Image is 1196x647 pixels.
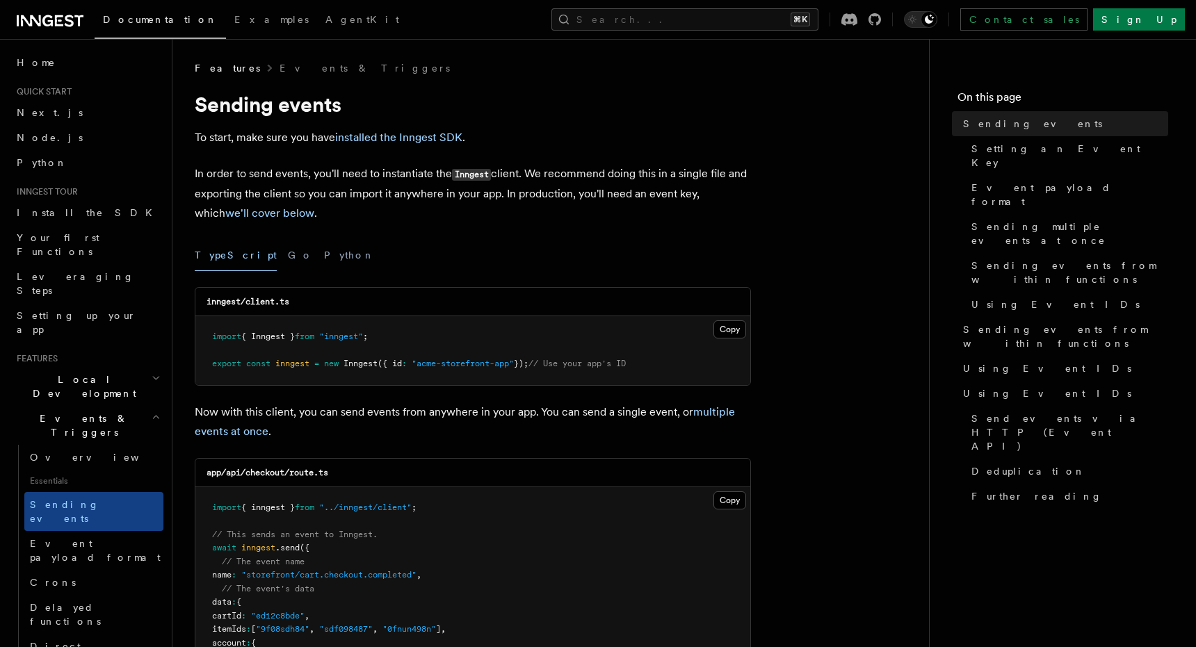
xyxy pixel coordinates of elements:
[971,489,1102,503] span: Further reading
[195,405,735,438] a: multiple events at once
[11,264,163,303] a: Leveraging Steps
[17,271,134,296] span: Leveraging Steps
[24,531,163,570] a: Event payload format
[30,602,101,627] span: Delayed functions
[363,331,368,341] span: ;
[11,86,72,97] span: Quick start
[314,359,319,368] span: =
[305,611,309,621] span: ,
[256,624,309,634] span: "9f08sdh84"
[1093,8,1185,31] a: Sign Up
[24,445,163,470] a: Overview
[195,240,277,271] button: TypeScript
[971,464,1085,478] span: Deduplication
[551,8,818,31] button: Search...⌘K
[417,570,421,580] span: ,
[30,499,99,524] span: Sending events
[11,411,152,439] span: Events & Triggers
[195,92,751,117] h1: Sending events
[11,225,163,264] a: Your first Functions
[957,381,1168,406] a: Using Event IDs
[241,611,246,621] span: :
[212,570,232,580] span: name
[30,577,76,588] span: Crons
[232,597,236,607] span: :
[11,50,163,75] a: Home
[17,56,56,69] span: Home
[195,61,260,75] span: Features
[325,14,399,25] span: AgentKit
[971,142,1168,170] span: Setting an Event Key
[251,624,256,634] span: [
[966,253,1168,292] a: Sending events from within functions
[966,214,1168,253] a: Sending multiple events at once
[280,61,450,75] a: Events & Triggers
[309,624,314,634] span: ,
[452,169,491,181] code: Inngest
[319,331,363,341] span: "inngest"
[966,292,1168,317] a: Using Event IDs
[963,361,1131,375] span: Using Event IDs
[251,611,305,621] span: "ed12c8bde"
[514,359,528,368] span: });
[17,132,83,143] span: Node.js
[246,359,270,368] span: const
[11,150,163,175] a: Python
[212,611,241,621] span: cartId
[300,543,309,552] span: ({
[30,538,161,563] span: Event payload format
[317,4,407,38] a: AgentKit
[11,100,163,125] a: Next.js
[241,502,295,512] span: { inngest }
[11,200,163,225] a: Install the SDK
[246,624,251,634] span: :
[17,107,83,118] span: Next.js
[241,331,295,341] span: { Inngest }
[222,584,314,593] span: // The event's data
[966,406,1168,459] a: Send events via HTTP (Event API)
[295,502,314,512] span: from
[11,406,163,445] button: Events & Triggers
[95,4,226,39] a: Documentation
[212,502,241,512] span: import
[275,359,309,368] span: inngest
[24,470,163,492] span: Essentials
[103,14,218,25] span: Documentation
[226,4,317,38] a: Examples
[904,11,937,28] button: Toggle dark mode
[528,359,626,368] span: // Use your app's ID
[966,175,1168,214] a: Event payload format
[963,322,1168,350] span: Sending events from within functions
[324,240,375,271] button: Python
[212,624,246,634] span: itemIds
[382,624,436,634] span: "0fnun498n"
[17,310,136,335] span: Setting up your app
[971,220,1168,247] span: Sending multiple events at once
[11,303,163,342] a: Setting up your app
[324,359,339,368] span: new
[225,206,314,220] a: we'll cover below
[713,320,746,338] button: Copy
[236,597,241,607] span: {
[441,624,446,634] span: ,
[11,353,58,364] span: Features
[295,331,314,341] span: from
[212,597,232,607] span: data
[11,372,152,400] span: Local Development
[960,8,1088,31] a: Contact sales
[11,186,78,197] span: Inngest tour
[957,356,1168,381] a: Using Event IDs
[957,111,1168,136] a: Sending events
[957,89,1168,111] h4: On this page
[966,459,1168,484] a: Deduplication
[11,125,163,150] a: Node.js
[24,595,163,634] a: Delayed functions
[212,530,378,539] span: // This sends an event to Inngest.
[966,136,1168,175] a: Setting an Event Key
[232,570,236,580] span: :
[971,411,1168,453] span: Send events via HTTP (Event API)
[966,484,1168,509] a: Further reading
[378,359,402,368] span: ({ id
[212,543,236,552] span: await
[971,181,1168,208] span: Event payload format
